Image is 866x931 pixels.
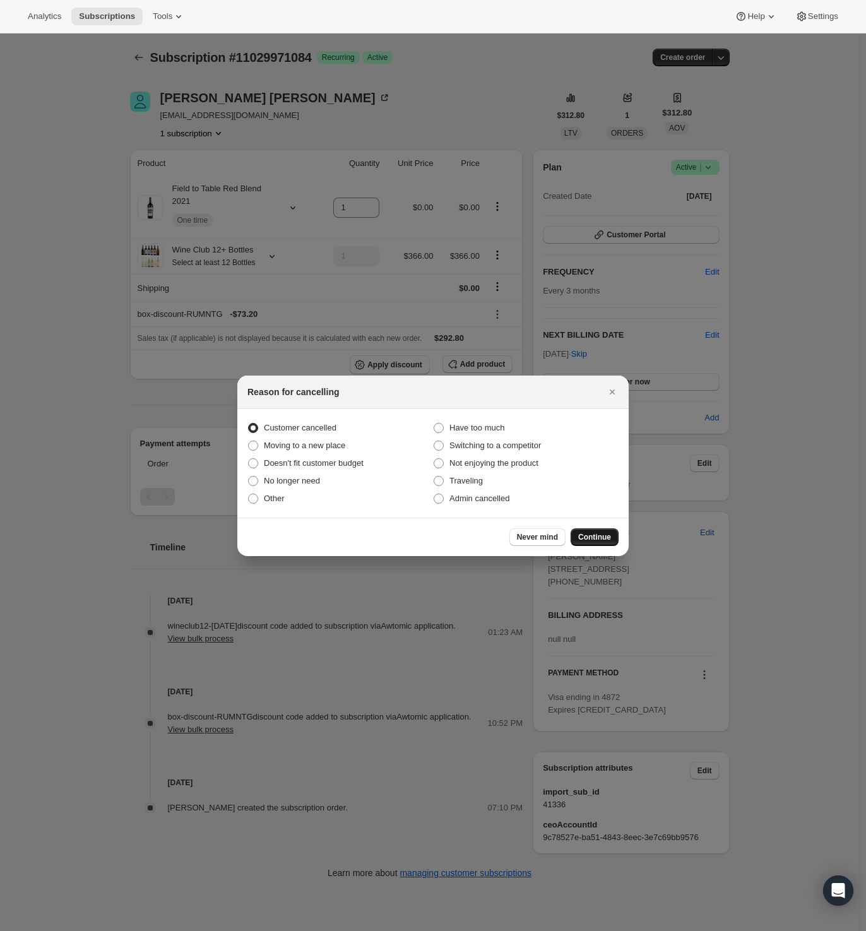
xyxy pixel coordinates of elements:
[264,423,336,432] span: Customer cancelled
[264,458,364,468] span: Doesn't fit customer budget
[571,528,619,546] button: Continue
[264,441,345,450] span: Moving to a new place
[449,423,504,432] span: Have too much
[509,528,566,546] button: Never mind
[449,458,538,468] span: Not enjoying the product
[517,532,558,542] span: Never mind
[823,875,853,906] div: Open Intercom Messenger
[788,8,846,25] button: Settings
[578,532,611,542] span: Continue
[449,441,541,450] span: Switching to a competitor
[747,11,764,21] span: Help
[264,476,320,485] span: No longer need
[247,386,339,398] h2: Reason for cancelling
[808,11,838,21] span: Settings
[449,494,509,503] span: Admin cancelled
[727,8,785,25] button: Help
[71,8,143,25] button: Subscriptions
[79,11,135,21] span: Subscriptions
[603,383,621,401] button: Close
[20,8,69,25] button: Analytics
[153,11,172,21] span: Tools
[28,11,61,21] span: Analytics
[264,494,285,503] span: Other
[449,476,483,485] span: Traveling
[145,8,193,25] button: Tools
